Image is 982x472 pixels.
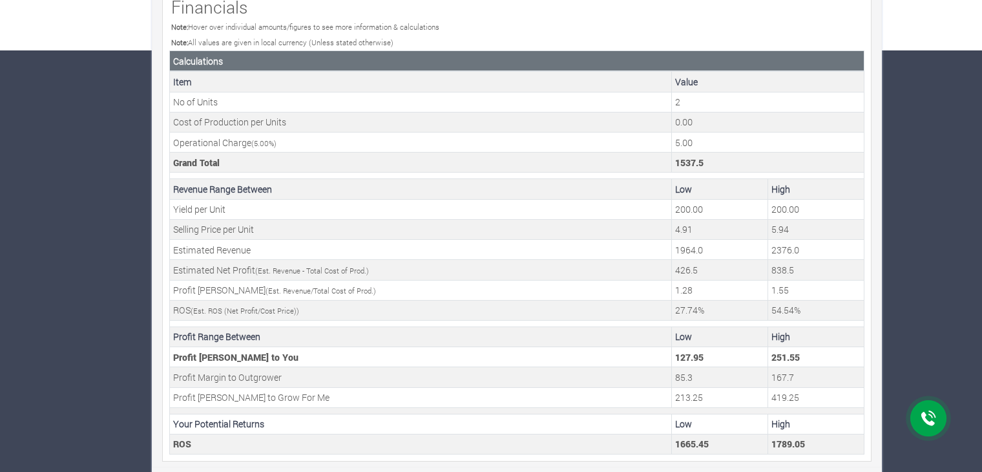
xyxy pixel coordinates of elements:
b: Low [675,183,692,195]
b: Note: [171,38,188,47]
td: Grow For Me Profit Margin (Max Estimated Profit * Grow For Me Profit Margin) [768,387,864,407]
b: Profit Range Between [173,330,260,343]
small: (Est. ROS (Net Profit/Cost Price)) [191,306,299,316]
b: High [771,183,790,195]
td: ROS [170,300,672,320]
td: Estimated Revenue [170,240,672,260]
td: Your estimated maximum Profit Margin (Estimated Revenue/Total Cost of Production) [768,280,864,300]
small: Hover over individual amounts/figures to see more information & calculations [171,22,439,32]
td: Profit [PERSON_NAME] to Grow For Me [170,387,672,407]
td: This is the number of Units [672,92,864,112]
small: (Est. Revenue - Total Cost of Prod.) [255,266,369,275]
td: Profit [PERSON_NAME] [170,280,672,300]
td: Selling Price per Unit [170,219,672,239]
b: Item [173,76,192,88]
td: Operational Charge [170,133,672,153]
td: This is the cost of a Units [672,112,864,132]
td: Estimated Net Profit [170,260,672,280]
small: All values are given in local currency (Unless stated otherwise) [171,38,393,47]
td: This is the Total Cost. (Units Cost + (Operational Charge * Units Cost)) * No of Units [672,153,864,173]
small: (Est. Revenue/Total Cost of Prod.) [266,286,376,295]
td: Outgrower Profit Margin (Min Estimated Profit * Outgrower Profit Margin) [672,367,768,387]
small: ( %) [251,138,277,148]
td: Your estimated maximum Yield per Unit [768,199,864,219]
b: Low [675,418,692,430]
th: Calculations [170,51,864,72]
td: Your Profit Margin (Max Estimated Profit * Profit Margin) [768,347,864,367]
b: Grand Total [173,156,220,169]
td: Yield per Unit [170,199,672,219]
td: Your estimated Profit to be made (Estimated Revenue - Total Cost of Production) [768,260,864,280]
td: Profit Margin to Outgrower [170,367,672,387]
b: Low [675,330,692,343]
td: Your estimated minimum Profit Margin (Estimated Revenue/Total Cost of Production) [672,280,768,300]
td: Profit [PERSON_NAME] to You [170,347,672,367]
td: Grow For Me Profit Margin (Min Estimated Profit * Grow For Me Profit Margin) [672,387,768,407]
td: Your Potential Maximum Return on Funding [768,434,864,454]
td: Your estimated maximum ROS (Net Profit/Cost Price) [768,300,864,320]
b: Note: [171,22,188,32]
b: Value [675,76,698,88]
b: High [771,330,790,343]
td: Your estimated Profit to be made (Estimated Revenue - Total Cost of Production) [672,260,768,280]
td: Your estimated minimum ROS (Net Profit/Cost Price) [672,300,768,320]
span: 5.00 [254,138,269,148]
b: Revenue Range Between [173,183,272,195]
td: Your estimated minimum Yield per Unit [672,199,768,219]
td: Your estimated minimum Selling Price per Unit [672,219,768,239]
td: Your estimated maximum Selling Price per Unit [768,219,864,239]
td: Your Potential Minimum Return on Funding [672,434,768,454]
td: Cost of Production per Units [170,112,672,132]
td: Your Profit Margin (Min Estimated Profit * Profit Margin) [672,347,768,367]
td: ROS [170,434,672,454]
td: No of Units [170,92,672,112]
td: This is the operational charge by Grow For Me [672,133,864,153]
td: Your estimated Revenue expected (Grand Total * Min. Est. Revenue Percentage) [672,240,768,260]
b: Your Potential Returns [173,418,264,430]
td: Your estimated Revenue expected (Grand Total * Max. Est. Revenue Percentage) [768,240,864,260]
b: High [771,418,790,430]
td: Outgrower Profit Margin (Max Estimated Profit * Outgrower Profit Margin) [768,367,864,387]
